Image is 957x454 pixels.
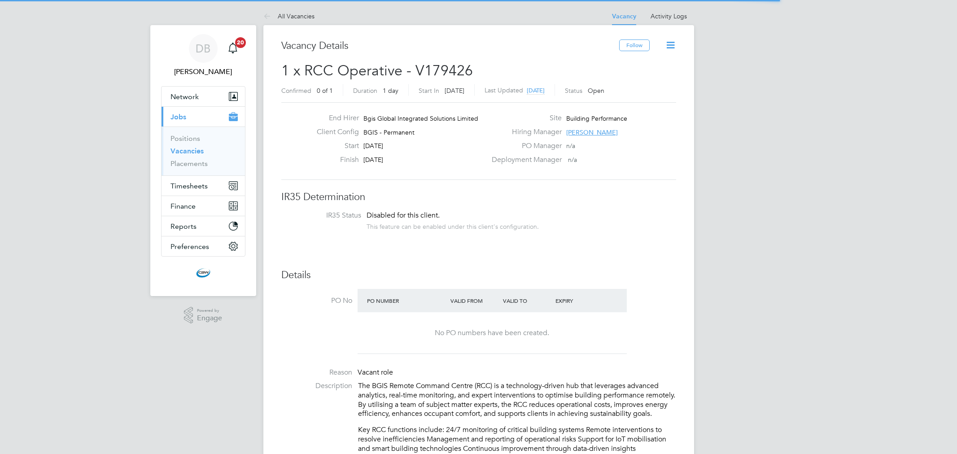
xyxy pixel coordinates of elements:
[367,328,618,338] div: No PO numbers have been created.
[612,13,636,20] a: Vacancy
[170,202,196,210] span: Finance
[363,156,383,164] span: [DATE]
[553,292,606,309] div: Expiry
[162,127,245,175] div: Jobs
[310,141,359,151] label: Start
[162,196,245,216] button: Finance
[501,292,553,309] div: Valid To
[363,128,415,136] span: BGIS - Permanent
[161,266,245,280] a: Go to home page
[162,107,245,127] button: Jobs
[363,142,383,150] span: [DATE]
[196,43,210,54] span: DB
[383,87,398,95] span: 1 day
[588,87,604,95] span: Open
[310,113,359,123] label: End Hirer
[619,39,650,51] button: Follow
[150,25,256,296] nav: Main navigation
[568,156,577,164] span: n/a
[281,87,311,95] label: Confirmed
[170,222,197,231] span: Reports
[310,155,359,165] label: Finish
[486,127,562,137] label: Hiring Manager
[170,242,209,251] span: Preferences
[196,266,210,280] img: cbwstaffingsolutions-logo-retina.png
[365,292,449,309] div: PO Number
[367,211,440,220] span: Disabled for this client.
[281,269,676,282] h3: Details
[651,12,687,20] a: Activity Logs
[197,307,222,314] span: Powered by
[161,66,245,77] span: Daniel Barber
[281,39,619,52] h3: Vacancy Details
[485,86,523,94] label: Last Updated
[224,34,242,63] a: 20
[565,87,582,95] label: Status
[486,113,562,123] label: Site
[162,176,245,196] button: Timesheets
[197,314,222,322] span: Engage
[281,62,473,79] span: 1 x RCC Operative - V179426
[358,425,676,453] p: Key RCC functions include: 24/7 monitoring of critical building systems Remote interventions to r...
[358,381,676,419] p: The BGIS Remote Command Centre (RCC) is a technology-driven hub that leverages advanced analytics...
[170,147,204,155] a: Vacancies
[486,141,562,151] label: PO Manager
[566,114,627,122] span: Building Performance
[170,113,186,121] span: Jobs
[161,34,245,77] a: DB[PERSON_NAME]
[367,220,539,231] div: This feature can be enabled under this client's configuration.
[170,134,200,143] a: Positions
[162,216,245,236] button: Reports
[448,292,501,309] div: Valid From
[310,127,359,137] label: Client Config
[317,87,333,95] span: 0 of 1
[358,368,393,377] span: Vacant role
[566,142,575,150] span: n/a
[281,296,352,306] label: PO No
[486,155,562,165] label: Deployment Manager
[353,87,377,95] label: Duration
[281,381,352,391] label: Description
[281,368,352,377] label: Reason
[281,191,676,204] h3: IR35 Determination
[170,182,208,190] span: Timesheets
[170,159,208,168] a: Placements
[290,211,361,220] label: IR35 Status
[162,87,245,106] button: Network
[170,92,199,101] span: Network
[263,12,315,20] a: All Vacancies
[235,37,246,48] span: 20
[527,87,545,94] span: [DATE]
[419,87,439,95] label: Start In
[162,236,245,256] button: Preferences
[566,128,618,136] span: [PERSON_NAME]
[184,307,222,324] a: Powered byEngage
[445,87,464,95] span: [DATE]
[363,114,478,122] span: Bgis Global Integrated Solutions Limited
